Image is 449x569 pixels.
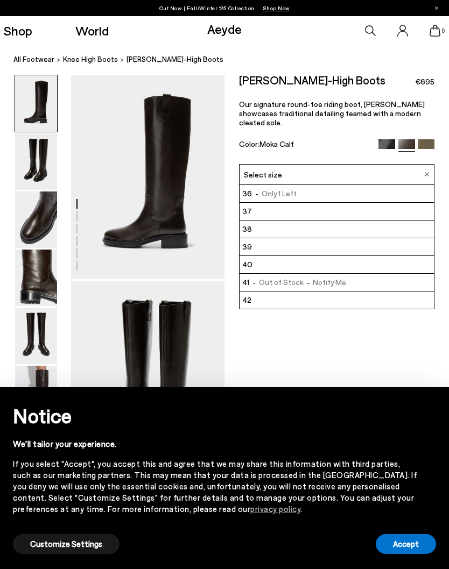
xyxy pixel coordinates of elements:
[13,54,54,65] a: All Footwear
[242,277,249,288] span: 41
[415,76,434,87] span: €695
[239,75,385,86] h2: [PERSON_NAME]-High Boots
[244,169,282,180] span: Select size
[252,189,262,198] span: -
[242,259,252,270] span: 40
[249,277,346,288] span: Out of Stock Notify Me
[15,366,57,422] img: Henry Knee-High Boots - Image 6
[428,395,436,411] span: ×
[252,188,297,199] span: Only 1 Left
[15,75,57,132] img: Henry Knee-High Boots - Image 1
[15,308,57,364] img: Henry Knee-High Boots - Image 5
[259,139,294,148] span: Moka Calf
[263,5,290,11] span: Navigate to /collections/new-in
[430,25,440,37] a: 0
[63,54,118,65] a: knee high boots
[15,191,57,248] img: Henry Knee-High Boots - Image 3
[249,278,259,287] span: -
[239,139,373,152] div: Color:
[242,224,252,234] span: 38
[3,24,32,37] a: Shop
[15,133,57,190] img: Henry Knee-High Boots - Image 2
[13,534,120,554] button: Customize Settings
[13,438,419,450] div: We'll tailor your experience.
[419,390,445,416] button: Close this notice
[440,28,446,34] span: 0
[242,206,252,217] span: 37
[239,99,435,127] p: Our signature round-toe riding boot, [PERSON_NAME] showcases traditional detailing teamed with a ...
[376,534,436,554] button: Accept
[127,54,223,65] span: [PERSON_NAME]-High Boots
[242,295,251,305] span: 42
[63,55,118,63] span: knee high boots
[250,504,300,514] a: privacy policy
[207,21,242,37] a: Aeyde
[13,45,449,75] nav: breadcrumb
[13,402,419,430] h2: Notice
[304,278,313,287] span: -
[15,250,57,306] img: Henry Knee-High Boots - Image 4
[242,188,252,199] span: 36
[75,24,109,37] a: World
[159,3,290,13] p: Out Now | Fall/Winter ‘25 Collection
[242,241,252,252] span: 39
[13,458,419,515] div: If you select "Accept", you accept this and agree that we may share this information with third p...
